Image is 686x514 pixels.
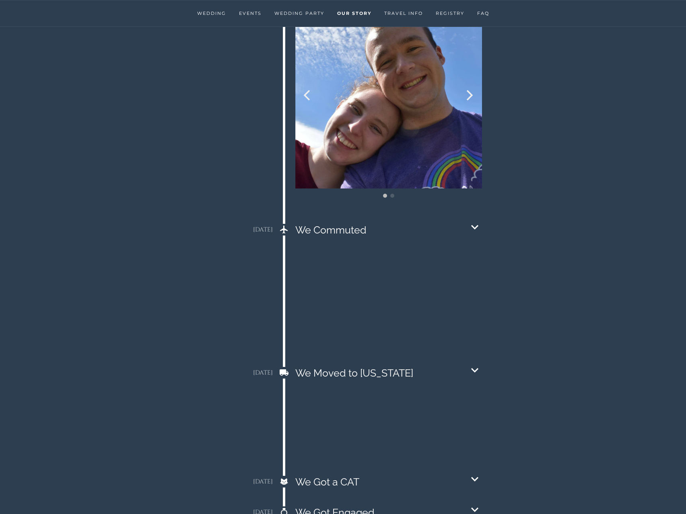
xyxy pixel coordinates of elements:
[274,10,324,16] a: Wedding Party
[202,365,283,381] p: [DATE]
[295,222,468,238] p: We Commuted
[384,10,423,16] a: Travel Info
[383,194,387,198] li: Page dot 1
[295,474,468,490] p: We Got a CAT
[299,86,317,104] button: Previous
[197,10,226,16] a: Wedding
[468,220,482,240] span: Chevron Down icon
[279,224,289,235] span: Airplane icon
[468,472,482,492] span: Chevron Down icon
[477,10,489,16] a: FAQ
[337,10,371,16] a: Our Story
[239,10,262,16] a: Events
[202,222,283,238] p: [DATE]
[436,10,464,16] a: Registry
[468,363,482,383] span: Chevron Down icon
[279,367,289,379] span: Truck icon
[460,86,478,104] button: Next
[295,2,482,188] img: dated-a.jpg
[295,365,468,381] p: We Moved to [US_STATE]
[202,474,283,490] p: [DATE]
[279,476,289,487] span: Cat icon
[390,194,394,198] li: Page dot 2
